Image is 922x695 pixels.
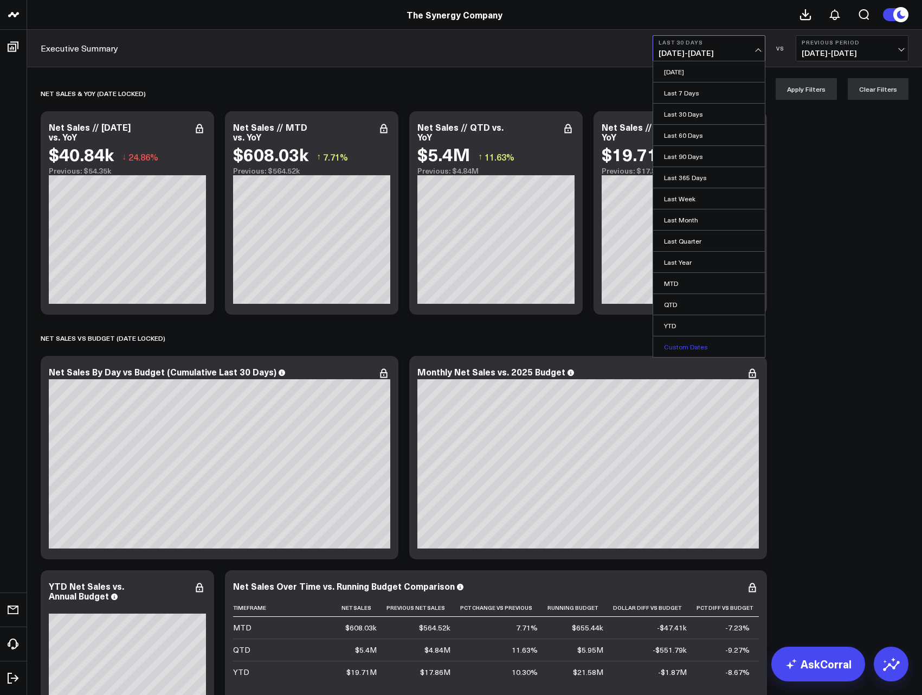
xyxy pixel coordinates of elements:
div: Net Sales // [DATE] vs. YoY [49,121,131,143]
b: Previous Period [802,39,902,46]
a: QTD [653,294,765,315]
a: Last Year [653,252,765,272]
a: Last 90 Days [653,146,765,167]
div: Net Sales // YTD vs. YoY [602,121,686,143]
a: Last 60 Days [653,125,765,145]
div: QTD [233,645,250,655]
span: 11.63% [485,151,514,163]
div: 11.63% [512,645,538,655]
span: ↑ [478,150,482,164]
span: ↓ [122,150,126,164]
div: $5.95M [577,645,603,655]
div: NET SALES vs BUDGET (date locked) [41,326,165,350]
th: Running Budget [547,599,613,617]
div: $564.52k [419,622,450,633]
div: Previous: $4.84M [417,167,575,175]
div: $19.71M [346,667,377,678]
div: $40.84k [49,144,114,164]
b: Last 30 Days [659,39,759,46]
a: The Synergy Company [407,9,502,21]
div: -$551.79k [653,645,687,655]
th: Net Sales [341,599,386,617]
div: net sales & yoy (date locked) [41,81,146,106]
div: Net Sales By Day vs Budget (Cumulative Last 30 Days) [49,366,276,378]
div: Monthly Net Sales vs. 2025 Budget [417,366,565,378]
div: Previous: $17.86M [602,167,759,175]
div: Previous: $564.52k [233,167,390,175]
div: Previous: $54.35k [49,167,206,175]
button: Apply Filters [776,78,837,100]
div: 7.71% [516,622,538,633]
a: Executive Summary [41,42,118,54]
div: $5.4M [355,645,377,655]
div: $655.44k [572,622,603,633]
div: YTD Net Sales vs. Annual Budget [49,580,124,602]
th: Timeframe [233,599,341,617]
div: Net Sales Over Time vs. Running Budget Comparison [233,580,455,592]
div: -7.23% [725,622,750,633]
a: Last 7 Days [653,82,765,103]
div: YTD [233,667,249,678]
span: ↑ [317,150,321,164]
th: Previous Net Sales [386,599,460,617]
a: Last Week [653,188,765,209]
a: Last 365 Days [653,167,765,188]
div: -9.27% [725,645,750,655]
a: YTD [653,315,765,336]
button: Clear Filters [848,78,908,100]
a: Last Month [653,209,765,230]
div: $21.58M [573,667,603,678]
button: Last 30 Days[DATE]-[DATE] [653,35,765,61]
div: $4.84M [424,645,450,655]
span: [DATE] - [DATE] [659,49,759,58]
button: Previous Period[DATE]-[DATE] [796,35,908,61]
div: $608.03k [345,622,377,633]
a: Last 30 Days [653,104,765,124]
div: -$1.87M [658,667,687,678]
div: $5.4M [417,144,470,164]
a: AskCorral [771,647,865,681]
div: Net Sales // MTD vs. YoY [233,121,307,143]
a: Last Quarter [653,231,765,251]
th: Dollar Diff Vs Budget [613,599,697,617]
div: Net Sales // QTD vs. YoY [417,121,504,143]
span: [DATE] - [DATE] [802,49,902,58]
div: $19.71M [602,144,675,164]
div: MTD [233,622,252,633]
div: -$47.41k [657,622,687,633]
a: Custom Dates [653,336,765,357]
div: $608.03k [233,144,308,164]
div: 10.30% [512,667,538,678]
a: [DATE] [653,61,765,82]
div: -8.67% [725,667,750,678]
span: 24.86% [128,151,158,163]
div: VS [771,45,790,52]
th: Pct Diff Vs Budget [697,599,759,617]
div: $17.86M [420,667,450,678]
a: MTD [653,273,765,294]
span: 7.71% [323,151,348,163]
th: Pct Change Vs Previous [460,599,547,617]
